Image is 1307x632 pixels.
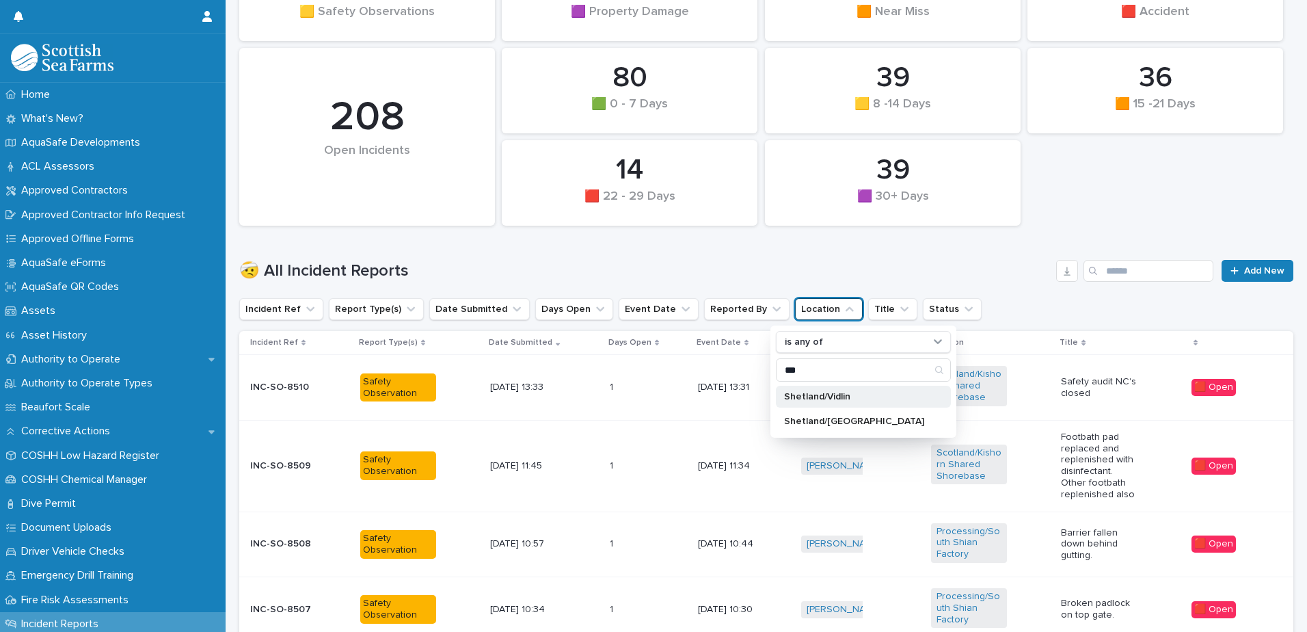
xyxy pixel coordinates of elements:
button: Title [868,298,917,320]
div: 🟥 Open [1191,379,1236,396]
div: 🟧 15 -21 Days [1051,97,1260,126]
p: Footbath pad replaced and replenished with disinfectant. Other footbath replenished also [1061,432,1137,501]
p: Barrier fallen down behind gutting. [1061,527,1137,562]
p: [DATE] 13:33 [490,382,566,393]
div: 🟥 Open [1191,536,1236,553]
div: 🟪 Property Damage [525,5,734,34]
p: What's New? [16,112,94,125]
p: Shetland/Vidlin [784,392,929,401]
button: Report Type(s) [329,298,424,320]
input: Search [1083,260,1213,282]
a: Processing/South Shian Factory [937,591,1001,625]
div: 80 [525,61,734,95]
p: Incident Ref [250,335,298,350]
p: COSHH Low Hazard Register [16,449,170,462]
tr: INC-SO-8510Safety Observation[DATE] 13:3311 [DATE] 13:31[PERSON_NAME] Scotland/Kishorn Shared Sho... [239,355,1293,420]
div: Search [776,358,951,382]
div: 🟥 Accident [1051,5,1260,34]
p: [DATE] 10:30 [698,604,774,616]
p: Days Open [608,335,651,350]
p: INC-SO-8508 [250,538,326,550]
p: INC-SO-8507 [250,604,326,616]
div: Safety Observation [360,373,436,402]
p: Report Type(s) [359,335,418,350]
a: Scotland/Kishorn Shared Shorebase [937,369,1001,403]
p: 1 [610,458,616,472]
div: 🟩 0 - 7 Days [525,97,734,126]
p: Document Uploads [16,521,122,534]
a: Scotland/Kishorn Shared Shorebase [937,447,1001,482]
input: Search [777,359,950,381]
div: 🟥 22 - 29 Days [525,189,734,218]
div: 🟥 Open [1191,458,1236,475]
div: 🟨 Safety Observations [262,5,472,34]
p: Emergency Drill Training [16,569,144,582]
span: Add New [1244,266,1284,276]
tr: INC-SO-8508Safety Observation[DATE] 10:5711 [DATE] 10:44[PERSON_NAME] Processing/South Shian Fact... [239,512,1293,577]
div: 🟨 8 -14 Days [788,97,997,126]
p: Fire Risk Assessments [16,594,139,607]
h1: 🤕 All Incident Reports [239,261,1051,281]
p: 1 [610,536,616,550]
p: INC-SO-8510 [250,382,326,393]
p: Driver Vehicle Checks [16,545,135,558]
div: 36 [1051,61,1260,95]
p: Authority to Operate [16,353,131,366]
button: Status [923,298,982,320]
p: Safety audit NC's closed [1061,376,1137,399]
p: Approved Contractors [16,184,139,197]
p: Dive Permit [16,497,87,510]
img: bPIBxiqnSb2ggTQWdOVV [11,44,113,71]
div: 39 [788,61,997,95]
p: Event Date [697,335,741,350]
p: ACL Assessors [16,160,105,173]
p: [DATE] 10:34 [490,604,566,616]
p: Approved Contractor Info Request [16,209,196,222]
button: Days Open [535,298,613,320]
p: Date Submitted [489,335,552,350]
p: Title [1060,335,1078,350]
div: Safety Observation [360,595,436,624]
p: Shetland/[GEOGRAPHIC_DATA] [784,417,929,426]
p: Approved Offline Forms [16,233,145,246]
p: INC-SO-8509 [250,460,326,472]
div: 🟧 Near Miss [788,5,997,34]
div: 🟪 30+ Days [788,189,997,218]
a: Processing/South Shian Factory [937,526,1001,560]
div: Open Incidents [262,144,472,187]
p: AquaSafe eForms [16,256,117,269]
p: is any of [785,337,823,348]
p: Assets [16,304,66,317]
div: 208 [262,93,472,142]
p: [DATE] 13:31 [698,382,774,393]
a: [PERSON_NAME] [807,604,881,616]
p: [DATE] 10:44 [698,538,774,550]
p: Corrective Actions [16,425,121,438]
p: Broken padlock on top gate. [1061,598,1137,621]
button: Reported By [704,298,790,320]
a: Add New [1222,260,1293,282]
p: 1 [610,379,616,393]
div: 14 [525,153,734,187]
p: Asset History [16,329,98,342]
p: Incident Reports [16,618,109,631]
p: AquaSafe Developments [16,136,151,149]
p: Home [16,88,61,101]
p: COSHH Chemical Manager [16,473,158,486]
button: Date Submitted [429,298,530,320]
a: [PERSON_NAME] [807,460,881,472]
p: [DATE] 10:57 [490,538,566,550]
p: [DATE] 11:34 [698,460,774,472]
p: 1 [610,601,616,616]
div: 39 [788,153,997,187]
div: 🟥 Open [1191,601,1236,618]
p: Beaufort Scale [16,401,101,414]
button: Event Date [619,298,699,320]
tr: INC-SO-8509Safety Observation[DATE] 11:4511 [DATE] 11:34[PERSON_NAME] Scotland/Kishorn Shared Sho... [239,420,1293,512]
p: [DATE] 11:45 [490,460,566,472]
div: Safety Observation [360,451,436,480]
button: Location [795,298,863,320]
p: AquaSafe QR Codes [16,280,130,293]
p: Authority to Operate Types [16,377,163,390]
